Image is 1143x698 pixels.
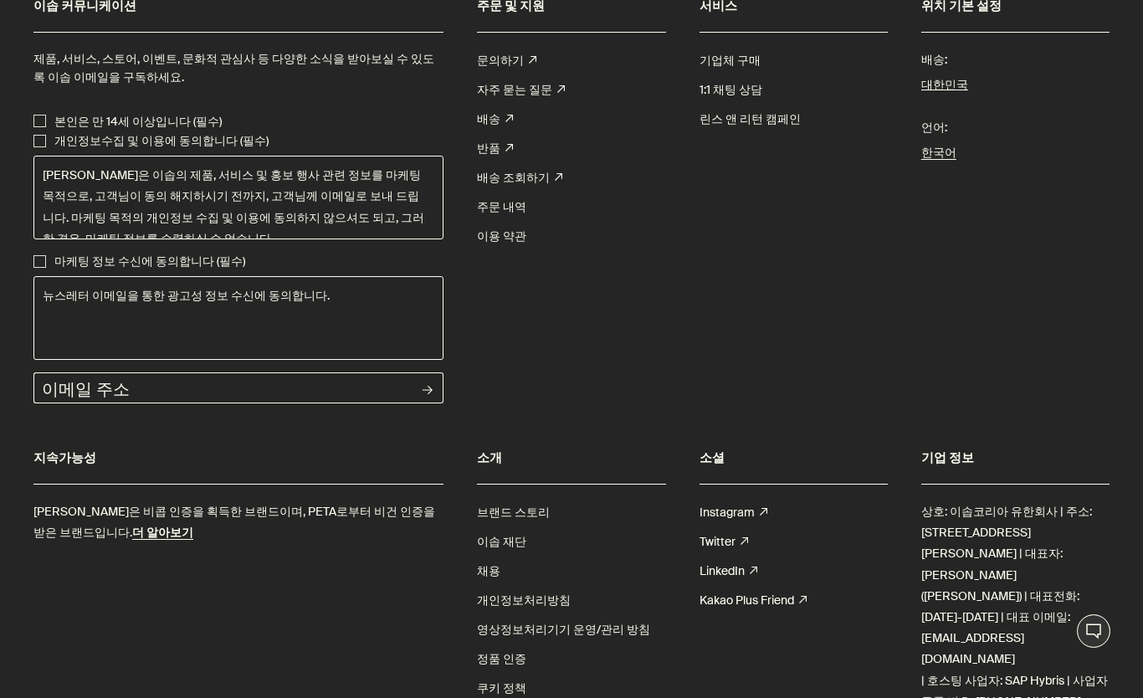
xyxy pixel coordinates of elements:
span: 배송: [921,45,1110,74]
p: 본인은 만 14세 이상입니다 (필수) [54,112,222,132]
a: 린스 앤 리턴 캠페인 [700,105,801,134]
p: 제품, 서비스, 스토어, 이벤트, 문화적 관심사 등 다양한 소식을 받아보실 수 있도록 이솝 이메일을 구독하세요. [33,49,443,87]
h2: 기업 정보 [921,445,1110,470]
button: 1:1 채팅 상담 [1077,614,1110,648]
p: 뉴스레터 이메일을 통한 광고성 정보 수신에 동의합니다. [43,285,426,306]
a: [EMAIL_ADDRESS][DOMAIN_NAME] [921,628,1110,670]
h2: 소셜 [700,445,888,470]
a: LinkedIn [700,557,757,586]
a: 이용 약관 [477,222,526,251]
a: 자주 묻는 질문 [477,75,565,105]
b: 더 알아보기 [132,525,193,540]
a: 개인정보처리방침 [477,586,571,615]
a: 한국어 [921,142,1110,163]
a: Twitter [700,527,748,557]
a: 1:1 채팅 상담 ​ [700,75,765,105]
a: 반품 [477,134,513,163]
a: 배송 조회하기 [477,163,562,192]
a: Instagram [700,498,767,527]
a: 더 알아보기 [132,522,193,543]
p: [PERSON_NAME]은 비콥 인증을 획득한 브랜드이며, PETA로부터 비건 인증을 받은 브랜드입니다. [33,501,443,543]
p: 개인정보수집 및 이용에 동의합니다 (필수) [54,131,269,151]
a: 배송 [477,105,513,134]
span: 언어: [921,113,1110,142]
a: 영상정보처리기기 운영/관리 방침 [477,615,650,644]
p: [PERSON_NAME]은 이솝의 제품, 서비스 및 홍보 행사 관련 정보를 마케팅 목적으로, 고객님이 동의 해지하시기 전까지, 고객님께 이메일로 보내 드립니다. 마케팅 목적의... [43,165,426,249]
a: 정품 인증 [477,644,526,674]
p: 마케팅 정보 수신에 동의합니다 (필수) [54,252,245,272]
a: 브랜드 스토리 [477,498,550,527]
a: 주문 내역 [477,192,526,222]
a: 이솝 재단 [477,527,526,557]
a: Kakao Plus Friend [700,586,807,615]
a: 문의하기 [477,46,536,75]
a: 기업체 구매 [700,46,761,75]
button: 대한민국 [921,74,968,96]
input: 이메일 주소 [33,372,413,403]
a: 채용 [477,557,500,586]
h2: 지속가능성 [33,445,443,470]
h2: 소개 [477,445,665,470]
